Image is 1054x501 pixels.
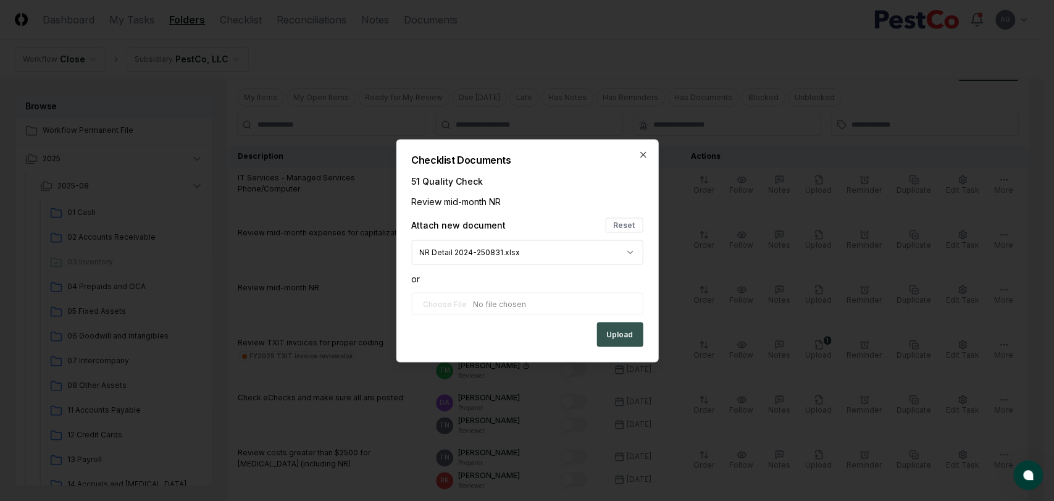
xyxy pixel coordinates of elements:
[596,322,643,347] button: Upload
[411,154,643,164] h2: Checklist Documents
[411,195,643,208] div: Review mid-month NR
[605,217,643,232] button: Reset
[411,272,643,285] div: or
[411,219,506,232] div: Attach new document
[411,174,643,187] div: 51 Quality Check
